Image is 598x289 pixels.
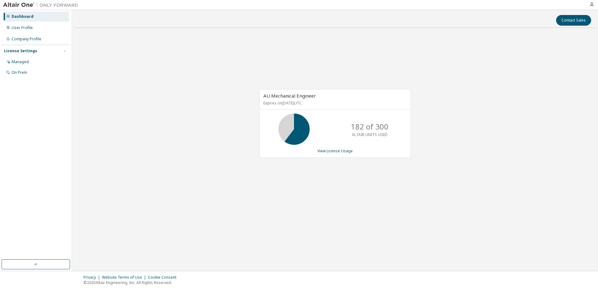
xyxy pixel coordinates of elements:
p: 182 of 300 [351,121,388,132]
img: Altair One [3,2,81,8]
p: Expires on [DATE] UTC [263,100,405,106]
span: AU Mechanical Engineer [263,93,316,99]
p: © 2025 Altair Engineering, Inc. All Rights Reserved. [84,280,180,285]
div: License Settings [4,48,37,53]
div: Website Terms of Use [102,275,148,280]
button: Contact Sales [556,15,591,26]
div: Dashboard [12,14,33,19]
div: Company Profile [12,37,41,42]
div: Cookie Consent [148,275,180,280]
a: View License Usage [317,148,353,154]
div: On Prem [12,70,27,75]
div: User Profile [12,25,33,30]
p: ALTAIR UNITS USED [352,132,388,137]
div: Managed [12,59,29,64]
div: Privacy [84,275,102,280]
